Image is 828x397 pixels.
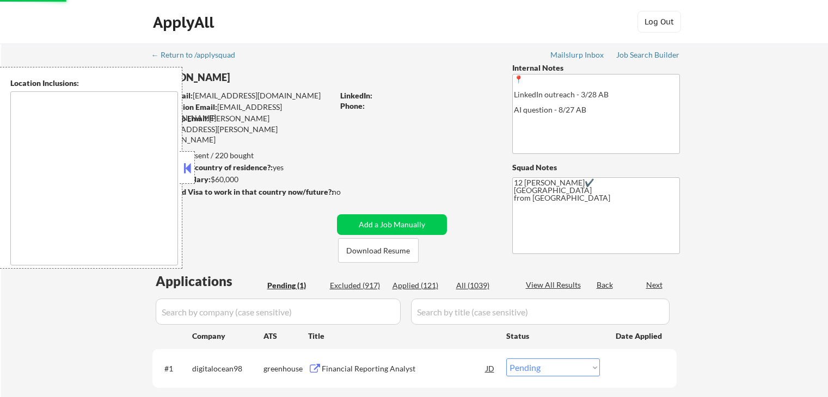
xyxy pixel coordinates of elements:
div: digitalocean98 [192,363,263,374]
button: Download Resume [338,238,419,263]
div: Financial Reporting Analyst [322,363,486,374]
strong: Will need Visa to work in that country now/future?: [152,187,334,196]
strong: Phone: [340,101,365,110]
div: Internal Notes [512,63,680,73]
div: Squad Notes [512,162,680,173]
div: Next [646,280,664,290]
div: ATS [263,331,308,342]
strong: LinkedIn: [340,91,372,100]
div: no [332,187,363,197]
div: $60,000 [152,174,333,185]
div: Applied (121) [392,280,447,291]
input: Search by title (case sensitive) [411,299,670,325]
div: ApplyAll [153,13,217,32]
div: [EMAIL_ADDRESS][DOMAIN_NAME] [153,90,333,101]
div: [PERSON_NAME][EMAIL_ADDRESS][PERSON_NAME][DOMAIN_NAME] [152,113,333,145]
div: Date Applied [616,331,664,342]
div: View All Results [526,280,584,290]
div: Job Search Builder [616,51,680,59]
div: Excluded (917) [330,280,384,291]
div: #1 [164,363,183,374]
div: Company [192,331,263,342]
div: ← Return to /applysquad [151,51,246,59]
div: [EMAIL_ADDRESS][DOMAIN_NAME] [153,102,333,123]
a: ← Return to /applysquad [151,51,246,61]
div: 121 sent / 220 bought [152,150,333,161]
div: Title [308,331,496,342]
div: JD [485,358,496,378]
div: Status [506,326,600,345]
div: Mailslurp Inbox [550,51,605,59]
div: yes [152,162,330,173]
a: Mailslurp Inbox [550,51,605,61]
input: Search by company (case sensitive) [156,299,401,325]
div: greenhouse [263,363,308,374]
div: [PERSON_NAME] [152,71,376,84]
button: Add a Job Manually [337,214,447,235]
strong: Can work in country of residence?: [152,163,273,172]
div: Pending (1) [267,280,322,291]
div: All (1039) [456,280,511,291]
div: Back [597,280,614,290]
button: Log Out [637,11,681,33]
div: Applications [156,275,263,288]
div: Location Inclusions: [10,78,178,89]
